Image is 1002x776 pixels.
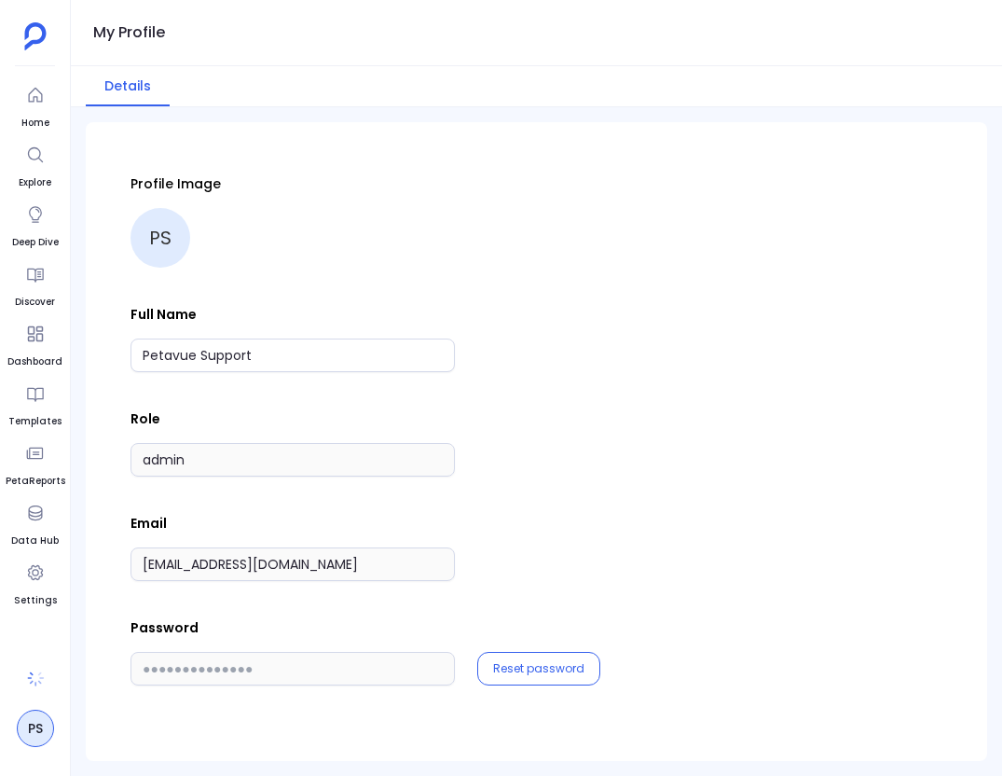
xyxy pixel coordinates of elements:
[6,436,65,489] a: PetaReports
[15,295,55,310] span: Discover
[130,618,942,637] p: Password
[15,257,55,310] a: Discover
[19,116,52,131] span: Home
[19,138,52,190] a: Explore
[130,174,942,193] p: Profile Image
[130,547,455,581] input: Email
[24,22,47,50] img: petavue logo
[130,443,455,477] input: Role
[14,593,57,608] span: Settings
[7,354,62,369] span: Dashboard
[7,317,62,369] a: Dashboard
[130,652,455,686] input: ●●●●●●●●●●●●●●
[6,474,65,489] span: PetaReports
[130,409,942,428] p: Role
[12,235,59,250] span: Deep Dive
[19,175,52,190] span: Explore
[93,20,165,46] h1: My Profile
[14,556,57,608] a: Settings
[12,198,59,250] a: Deep Dive
[130,208,190,268] div: PS
[130,339,455,372] input: Full Name
[8,414,62,429] span: Templates
[8,377,62,429] a: Templates
[130,305,942,324] p: Full Name
[26,669,45,687] img: spinner-B0dY0IHp.gif
[130,514,942,533] p: Email
[17,710,54,747] a: PS
[11,496,59,548] a: Data Hub
[86,66,170,106] button: Details
[11,533,59,548] span: Data Hub
[493,661,584,676] button: Reset password
[19,78,52,131] a: Home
